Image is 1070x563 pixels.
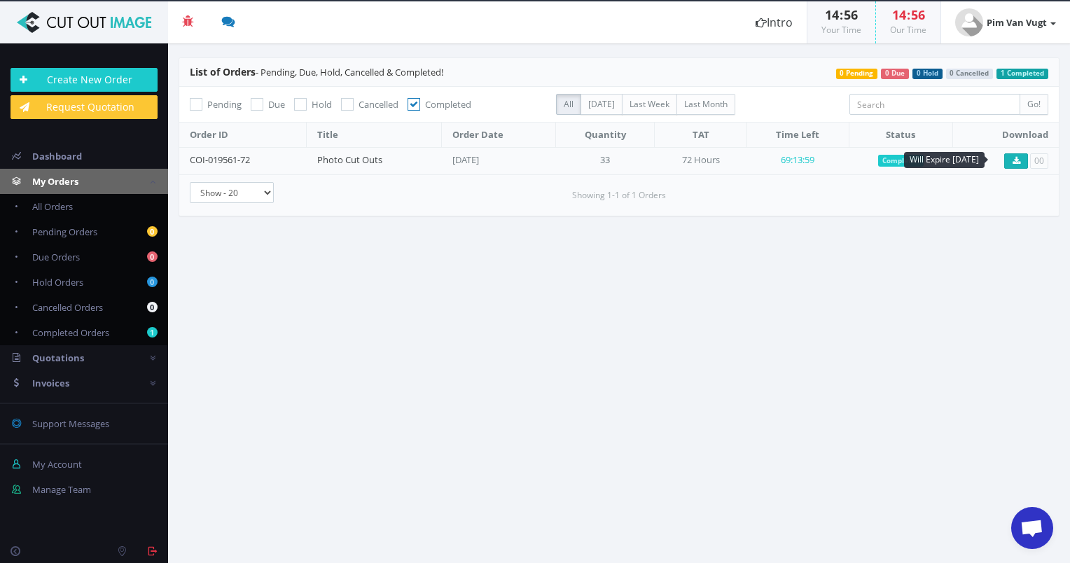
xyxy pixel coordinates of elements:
th: Time Left [746,123,849,148]
a: Pim Van Vugt [941,1,1070,43]
label: Last Week [622,94,677,115]
span: Cancelled [359,98,398,111]
label: Last Month [676,94,735,115]
span: Quantity [585,128,626,141]
th: Order Date [442,123,556,148]
b: 1 [147,327,158,338]
span: Hold [312,98,332,111]
img: user_default.jpg [955,8,983,36]
div: Will Expire [DATE] [904,152,985,168]
a: Create New Order [11,68,158,92]
span: Pending [207,98,242,111]
span: Manage Team [32,483,91,496]
th: Title [307,123,442,148]
th: TAT [655,123,747,148]
span: Due Orders [32,251,80,263]
span: Completed Orders [32,326,109,339]
b: 0 [147,251,158,262]
th: Download [953,123,1059,148]
span: 0 Due [881,69,909,79]
small: Your Time [821,24,861,36]
b: 0 [147,226,158,237]
td: [DATE] [442,147,556,174]
a: Request Quotation [11,95,158,119]
span: 14 [892,6,906,23]
th: Order ID [179,123,307,148]
small: Our Time [890,24,926,36]
span: 14 [825,6,839,23]
span: - Pending, Due, Hold, Cancelled & Completed! [190,66,443,78]
span: 0 Hold [912,69,943,79]
span: Invoices [32,377,69,389]
span: Due [268,98,285,111]
b: 0 [147,302,158,312]
a: Intro [742,1,807,43]
span: 56 [844,6,858,23]
strong: Pim Van Vugt [987,16,1047,29]
label: All [556,94,581,115]
span: My Orders [32,175,78,188]
span: My Account [32,458,82,471]
a: COI-019561-72 [190,153,250,166]
span: 0 Cancelled [946,69,994,79]
td: 69:13:59 [746,147,849,174]
span: Dashboard [32,150,82,162]
a: Open chat [1011,507,1053,549]
th: Status [849,123,952,148]
span: 1 Completed [996,69,1048,79]
span: Hold Orders [32,276,83,289]
span: : [839,6,844,23]
small: Showing 1-1 of 1 Orders [572,189,666,202]
span: 56 [911,6,925,23]
span: : [906,6,911,23]
input: Search [849,94,1020,115]
span: Quotations [32,352,84,364]
span: Cancelled Orders [32,301,103,314]
span: Completed [878,155,924,167]
img: Cut Out Image [11,12,158,33]
span: 0 Pending [836,69,878,79]
span: List of Orders [190,65,256,78]
span: Support Messages [32,417,109,430]
span: All Orders [32,200,73,213]
label: [DATE] [581,94,623,115]
span: Pending Orders [32,225,97,238]
a: Photo Cut Outs [317,153,382,166]
td: 72 Hours [655,147,747,174]
b: 0 [147,277,158,287]
input: Go! [1020,94,1048,115]
td: 33 [556,147,655,174]
span: Completed [425,98,471,111]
